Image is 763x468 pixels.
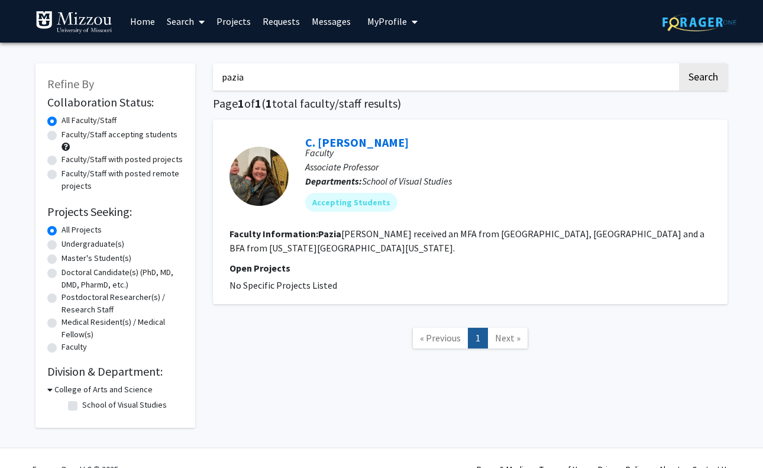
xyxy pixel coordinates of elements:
[62,252,131,264] label: Master's Student(s)
[54,383,153,396] h3: College of Arts and Science
[305,193,397,212] mat-chip: Accepting Students
[62,238,124,250] label: Undergraduate(s)
[47,205,183,219] h2: Projects Seeking:
[412,328,468,348] a: Previous Page
[305,146,711,160] p: Faculty
[213,63,677,91] input: Search Keywords
[679,63,728,91] button: Search
[266,96,272,111] span: 1
[35,11,112,34] img: University of Missouri Logo
[161,1,211,42] a: Search
[305,135,409,150] a: C. [PERSON_NAME]
[213,96,728,111] h1: Page of ( total faculty/staff results)
[255,96,261,111] span: 1
[62,224,102,236] label: All Projects
[229,228,318,240] b: Faculty Information:
[62,167,183,192] label: Faculty/Staff with posted remote projects
[487,328,528,348] a: Next Page
[306,1,357,42] a: Messages
[47,76,94,91] span: Refine By
[495,332,520,344] span: Next »
[62,266,183,291] label: Doctoral Candidate(s) (PhD, MD, DMD, PharmD, etc.)
[662,13,736,31] img: ForagerOne Logo
[213,316,728,364] nav: Page navigation
[305,160,711,174] p: Associate Professor
[420,332,461,344] span: « Previous
[229,228,704,254] fg-read-more: [PERSON_NAME] received an MFA from [GEOGRAPHIC_DATA], [GEOGRAPHIC_DATA] and a BFA from [US_STATE]...
[211,1,257,42] a: Projects
[62,153,183,166] label: Faculty/Staff with posted projects
[229,261,711,275] p: Open Projects
[62,341,87,353] label: Faculty
[229,279,337,291] span: No Specific Projects Listed
[318,228,341,240] b: Pazia
[62,114,117,127] label: All Faculty/Staff
[367,15,407,27] span: My Profile
[238,96,244,111] span: 1
[468,328,488,348] a: 1
[257,1,306,42] a: Requests
[305,175,362,187] b: Departments:
[124,1,161,42] a: Home
[62,291,183,316] label: Postdoctoral Researcher(s) / Research Staff
[82,399,167,411] label: School of Visual Studies
[47,95,183,109] h2: Collaboration Status:
[9,415,50,459] iframe: Chat
[62,316,183,341] label: Medical Resident(s) / Medical Fellow(s)
[47,364,183,379] h2: Division & Department:
[362,175,452,187] span: School of Visual Studies
[62,128,177,141] label: Faculty/Staff accepting students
